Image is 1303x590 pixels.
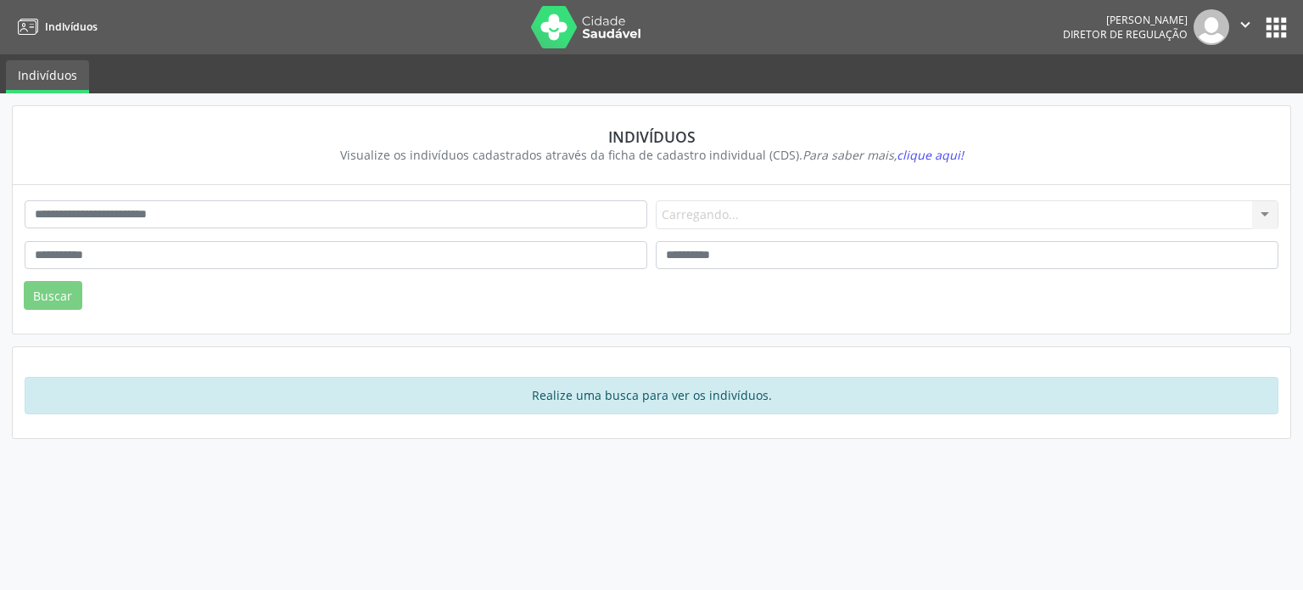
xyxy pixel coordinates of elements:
[802,147,964,163] i: Para saber mais,
[36,146,1267,164] div: Visualize os indivíduos cadastrados através da ficha de cadastro individual (CDS).
[36,127,1267,146] div: Indivíduos
[1229,9,1261,45] button: 
[1236,15,1255,34] i: 
[25,377,1278,414] div: Realize uma busca para ver os indivíduos.
[1261,13,1291,42] button: apps
[45,20,98,34] span: Indivíduos
[1063,27,1188,42] span: Diretor de regulação
[24,281,82,310] button: Buscar
[1063,13,1188,27] div: [PERSON_NAME]
[1194,9,1229,45] img: img
[897,147,964,163] span: clique aqui!
[12,13,98,41] a: Indivíduos
[6,60,89,93] a: Indivíduos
